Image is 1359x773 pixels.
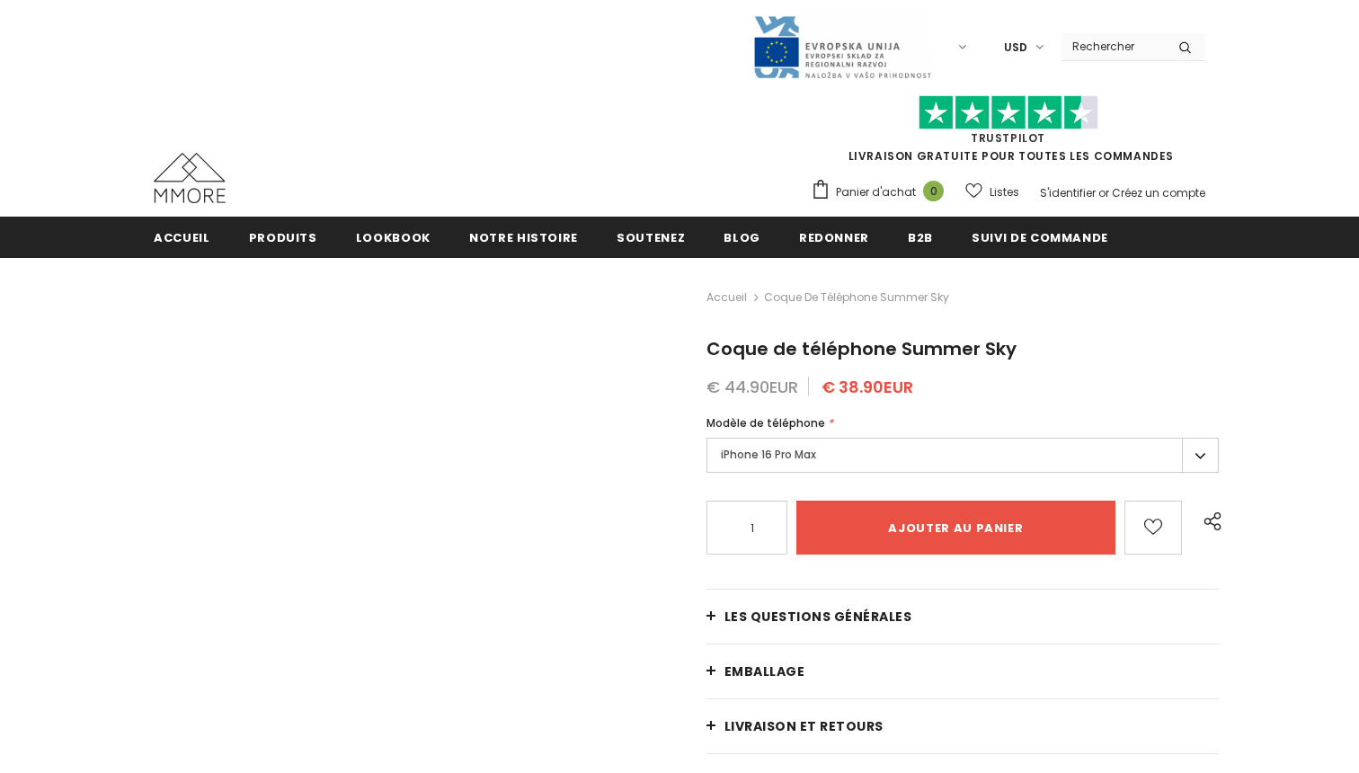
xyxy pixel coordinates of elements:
[617,229,685,246] span: soutenez
[724,717,884,735] span: Livraison et retours
[154,229,210,246] span: Accueil
[799,217,869,257] a: Redonner
[469,217,578,257] a: Notre histoire
[752,39,932,54] a: Javni Razpis
[836,183,916,201] span: Panier d'achat
[971,130,1045,146] a: TrustPilot
[724,662,805,680] span: EMBALLAGE
[965,176,1019,208] a: Listes
[764,287,949,308] span: Coque de téléphone Summer Sky
[1061,33,1165,59] input: Search Site
[706,287,747,308] a: Accueil
[706,438,1219,473] label: iPhone 16 Pro Max
[799,229,869,246] span: Redonner
[724,608,912,626] span: Les questions générales
[822,376,913,398] span: € 38.90EUR
[617,217,685,257] a: soutenez
[919,95,1098,130] img: Faites confiance aux étoiles pilotes
[706,336,1017,361] span: Coque de téléphone Summer Sky
[249,229,317,246] span: Produits
[908,229,933,246] span: B2B
[724,229,760,246] span: Blog
[752,14,932,80] img: Javni Razpis
[1040,185,1096,200] a: S'identifier
[923,181,944,201] span: 0
[154,217,210,257] a: Accueil
[706,644,1219,698] a: EMBALLAGE
[706,376,798,398] span: € 44.90EUR
[811,179,953,206] a: Panier d'achat 0
[908,217,933,257] a: B2B
[356,217,431,257] a: Lookbook
[1004,39,1027,57] span: USD
[811,103,1205,164] span: LIVRAISON GRATUITE POUR TOUTES LES COMMANDES
[706,590,1219,644] a: Les questions générales
[796,501,1115,555] input: Ajouter au panier
[154,153,226,203] img: Cas MMORE
[706,699,1219,753] a: Livraison et retours
[1098,185,1109,200] span: or
[724,217,760,257] a: Blog
[972,229,1108,246] span: Suivi de commande
[990,183,1019,201] span: Listes
[249,217,317,257] a: Produits
[356,229,431,246] span: Lookbook
[706,415,825,431] span: Modèle de téléphone
[1112,185,1205,200] a: Créez un compte
[469,229,578,246] span: Notre histoire
[972,217,1108,257] a: Suivi de commande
